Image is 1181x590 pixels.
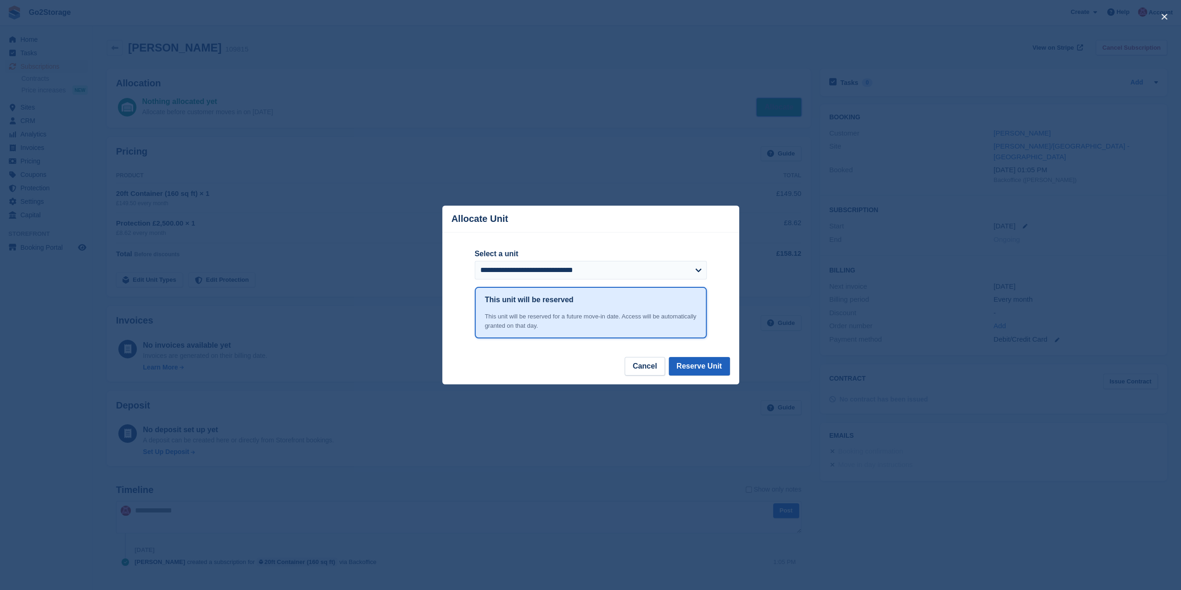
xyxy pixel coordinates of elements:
[452,214,508,224] p: Allocate Unit
[485,294,574,305] h1: This unit will be reserved
[625,357,665,376] button: Cancel
[485,312,697,330] div: This unit will be reserved for a future move-in date. Access will be automatically granted on tha...
[1157,9,1172,24] button: close
[669,357,730,376] button: Reserve Unit
[475,248,707,259] label: Select a unit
